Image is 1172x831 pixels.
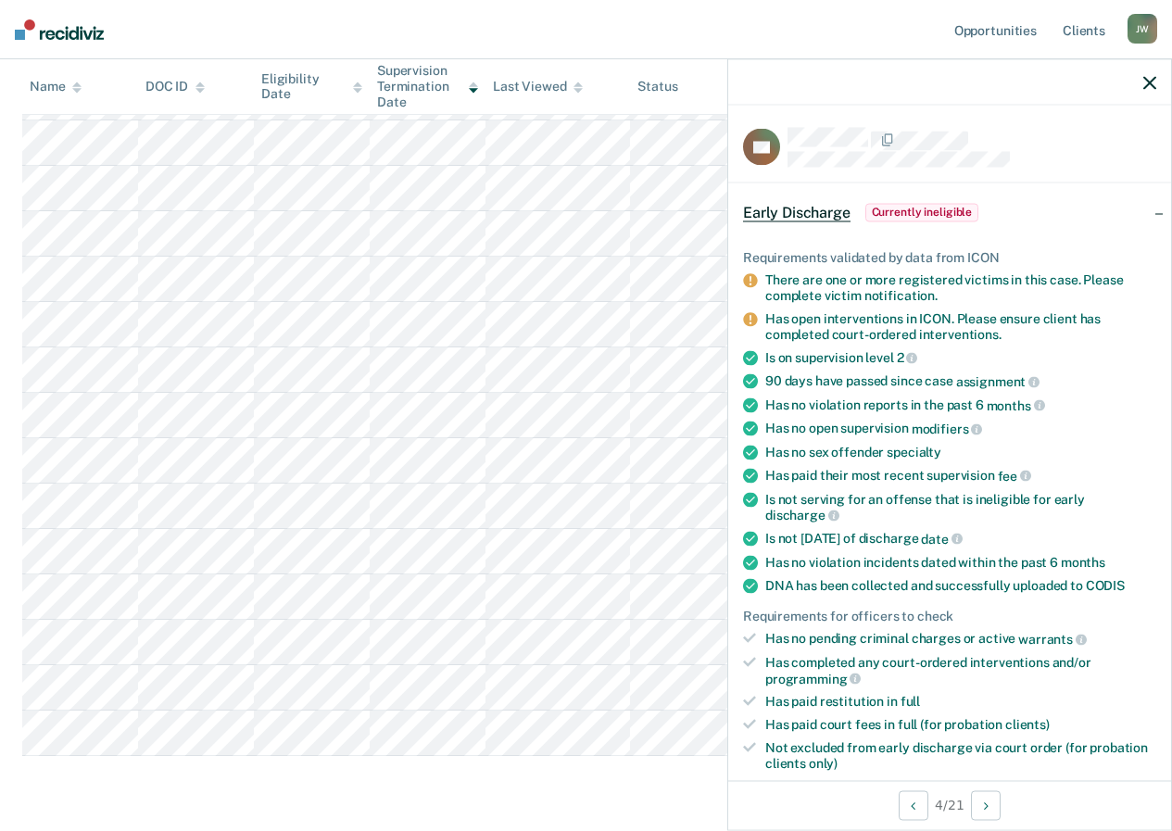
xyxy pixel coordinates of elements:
[1018,632,1087,647] span: warrants
[765,491,1156,523] div: Is not serving for an offense that is ineligible for early
[261,70,362,102] div: Eligibility Date
[765,740,1156,772] div: Not excluded from early discharge via court order (for probation clients
[765,468,1156,485] div: Has paid their most recent supervision
[765,445,1156,460] div: Has no sex offender
[1128,14,1157,44] div: J W
[865,203,979,221] span: Currently ineligible
[809,755,838,770] span: only)
[765,655,1156,686] div: Has completed any court-ordered interventions and/or
[765,349,1156,366] div: Is on supervision level
[971,790,1001,820] button: Next Opportunity
[637,79,677,94] div: Status
[765,778,1156,810] div: There is a registered victim in ICON. Contact required before
[956,374,1040,389] span: assignment
[765,577,1156,593] div: DNA has been collected and successfully uploaded to
[765,531,1156,548] div: Is not [DATE] of discharge
[765,671,861,686] span: programming
[921,531,962,546] span: date
[743,203,851,221] span: Early Discharge
[765,272,1156,304] div: There are one or more registered victims in this case. Please complete victim notification.
[1061,554,1105,569] span: months
[987,397,1045,412] span: months
[743,608,1156,623] div: Requirements for officers to check
[765,694,1156,710] div: Has paid restitution in
[912,422,983,436] span: modifiers
[765,554,1156,570] div: Has no violation incidents dated within the past 6
[765,373,1156,390] div: 90 days have passed since case
[899,790,928,820] button: Previous Opportunity
[765,421,1156,437] div: Has no open supervision
[765,717,1156,733] div: Has paid court fees in full (for probation
[728,780,1171,829] div: 4 / 21
[998,468,1031,483] span: fee
[765,397,1156,413] div: Has no violation reports in the past 6
[765,508,839,523] span: discharge
[30,79,82,94] div: Name
[493,79,583,94] div: Last Viewed
[377,63,478,109] div: Supervision Termination Date
[1086,577,1125,592] span: CODIS
[765,631,1156,648] div: Has no pending criminal charges or active
[887,445,941,460] span: specialty
[901,694,920,709] span: full
[897,350,918,365] span: 2
[728,183,1171,242] div: Early DischargeCurrently ineligible
[145,79,205,94] div: DOC ID
[743,249,1156,265] div: Requirements validated by data from ICON
[1005,717,1050,732] span: clients)
[765,311,1156,343] div: Has open interventions in ICON. Please ensure client has completed court-ordered interventions.
[15,19,104,40] img: Recidiviz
